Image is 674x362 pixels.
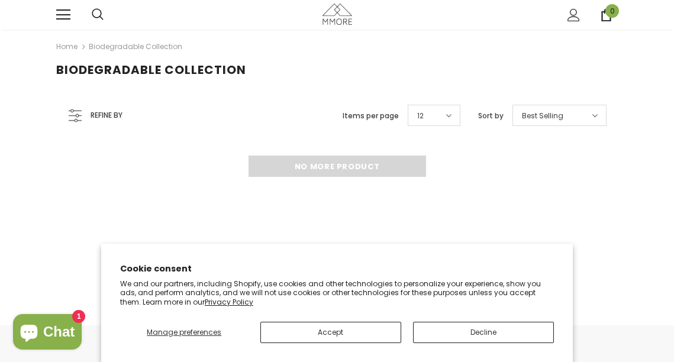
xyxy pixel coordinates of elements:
[323,4,352,24] img: MMORE Cases
[478,110,504,122] label: Sort by
[56,62,246,78] span: Biodegradable Collection
[260,322,401,343] button: Accept
[205,297,253,307] a: Privacy Policy
[120,263,554,275] h2: Cookie consent
[605,4,619,18] span: 0
[522,110,563,122] span: Best Selling
[147,327,221,337] span: Manage preferences
[417,110,424,122] span: 12
[600,9,612,21] a: 0
[56,40,78,54] a: Home
[91,109,122,122] span: Refine by
[413,322,554,343] button: Decline
[120,279,554,307] p: We and our partners, including Shopify, use cookies and other technologies to personalize your ex...
[120,322,249,343] button: Manage preferences
[9,314,85,353] inbox-online-store-chat: Shopify online store chat
[343,110,399,122] label: Items per page
[89,41,182,51] a: Biodegradable Collection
